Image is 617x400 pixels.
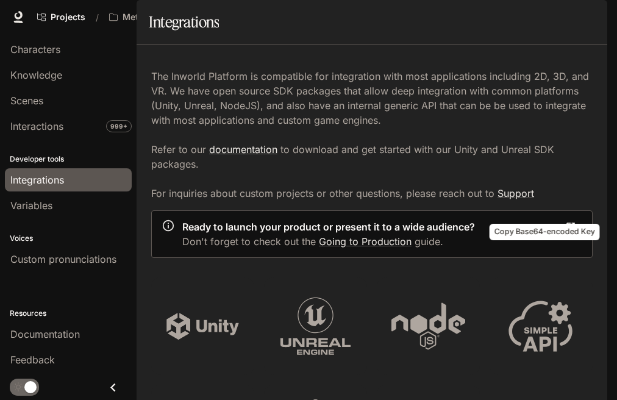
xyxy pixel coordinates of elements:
div: Copy Base64-encoded Key [490,224,600,240]
a: Support [498,187,534,199]
h1: Integrations [149,10,219,34]
a: Go to projects [32,5,91,29]
p: The Inworld Platform is compatible for integration with most applications including 2D, 3D, and V... [151,69,593,201]
a: documentation [209,143,277,155]
div: / [91,11,104,24]
p: Don't forget to check out the guide. [182,234,475,249]
p: MetalityVerse [123,12,180,23]
span: Projects [51,12,85,23]
p: Ready to launch your product or present it to a wide audience? [182,220,475,234]
button: All workspaces [104,5,199,29]
a: Going to Production [319,235,412,248]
